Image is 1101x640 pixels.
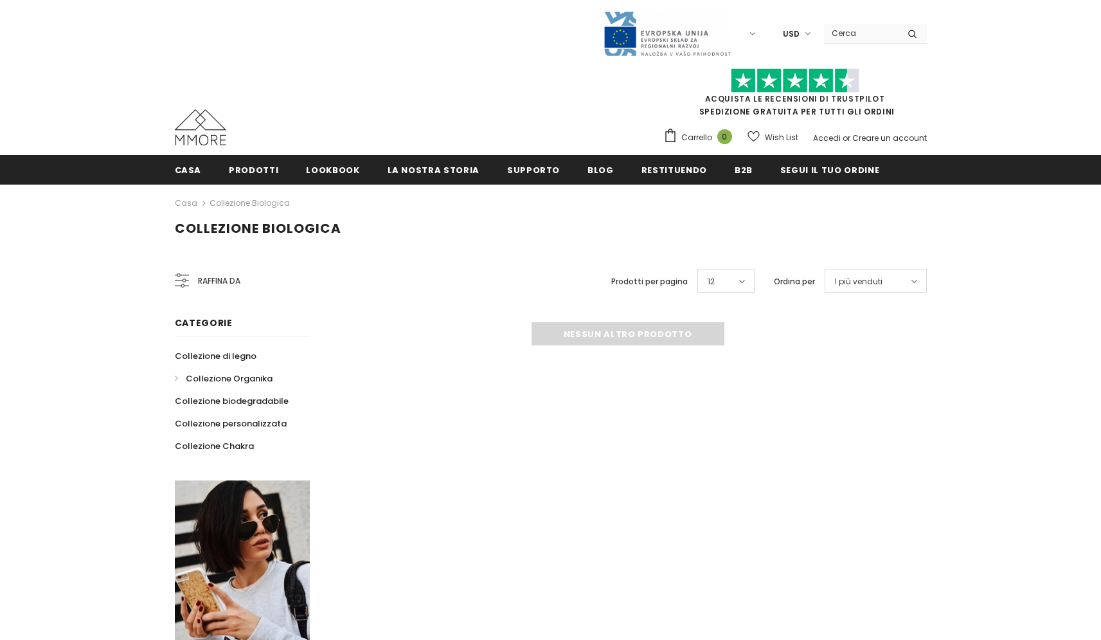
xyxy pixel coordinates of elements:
a: Lookbook [306,155,359,184]
a: Javni Razpis [603,28,731,39]
a: Creare un account [852,133,927,143]
span: Collezione di legno [175,350,256,362]
span: Prodotti [229,164,278,176]
span: Carrello [681,131,712,144]
span: 12 [708,275,715,288]
a: Casa [175,155,202,184]
a: Prodotti [229,155,278,184]
a: Collezione di legno [175,345,256,367]
span: La nostra storia [388,164,479,176]
img: Fidati di Pilot Stars [731,68,859,93]
span: I più venduti [835,275,882,288]
a: Casa [175,196,197,211]
a: La nostra storia [388,155,479,184]
a: Collezione biodegradabile [175,390,289,412]
img: Javni Razpis [603,10,731,57]
span: supporto [507,164,560,176]
a: Segui il tuo ordine [780,155,879,184]
a: Collezione Organika [175,367,273,390]
span: Wish List [765,131,798,144]
a: Collezione Chakra [175,435,254,457]
a: Accedi [813,133,841,143]
span: Collezione Chakra [175,440,254,452]
span: Casa [175,164,202,176]
a: Collezione personalizzata [175,412,287,435]
label: Ordina per [774,275,815,288]
a: B2B [735,155,753,184]
span: Lookbook [306,164,359,176]
a: Restituendo [641,155,707,184]
span: or [843,133,850,143]
span: Collezione biodegradabile [175,395,289,407]
a: Carrello 0 [663,128,738,147]
span: Restituendo [641,164,707,176]
span: Blog [587,164,614,176]
span: Collezione Organika [186,372,273,385]
span: Collezione personalizzata [175,417,287,430]
a: supporto [507,155,560,184]
span: Categorie [175,316,233,329]
span: Raffina da [198,274,240,288]
input: Search Site [824,24,898,42]
a: Acquista le recensioni di TrustPilot [705,93,885,104]
img: Casi MMORE [175,109,226,145]
span: Collezione biologica [175,219,341,237]
a: Blog [587,155,614,184]
a: Collezione biologica [210,197,290,208]
span: SPEDIZIONE GRATUITA PER TUTTI GLI ORDINI [663,74,927,117]
span: B2B [735,164,753,176]
span: Segui il tuo ordine [780,164,879,176]
label: Prodotti per pagina [611,275,688,288]
a: Wish List [747,126,798,149]
span: USD [783,28,800,41]
span: 0 [717,129,732,144]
